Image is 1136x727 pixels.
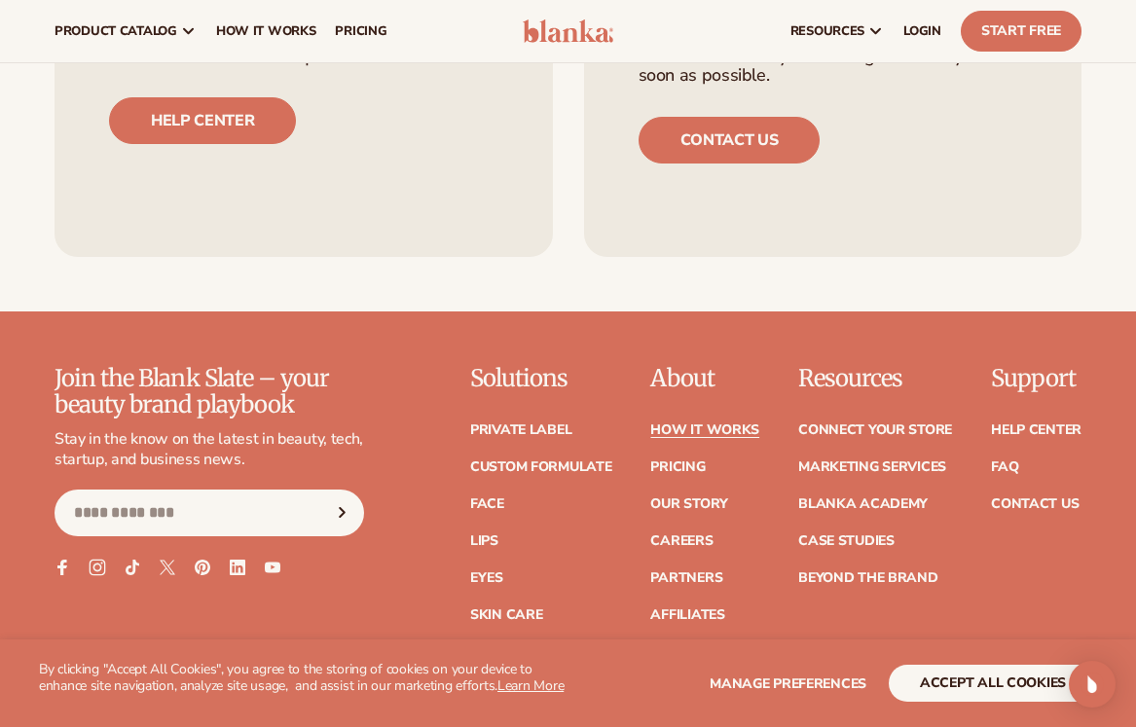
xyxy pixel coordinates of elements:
[55,366,364,418] p: Join the Blank Slate – your beauty brand playbook
[889,665,1097,702] button: accept all cookies
[109,97,296,144] a: Help center
[470,460,612,474] a: Custom formulate
[961,11,1081,52] a: Start Free
[470,423,571,437] a: Private label
[470,497,504,511] a: Face
[523,19,614,43] img: logo
[991,423,1081,437] a: Help Center
[470,608,542,622] a: Skin Care
[55,429,364,470] p: Stay in the know on the latest in beauty, tech, startup, and business news.
[470,366,612,391] p: Solutions
[710,665,866,702] button: Manage preferences
[650,423,759,437] a: How It Works
[39,662,568,695] p: By clicking "Accept All Cookies", you agree to the storing of cookies on your device to enhance s...
[335,23,386,39] span: pricing
[320,490,363,536] button: Subscribe
[991,497,1079,511] a: Contact Us
[497,676,564,695] a: Learn More
[790,23,864,39] span: resources
[798,497,928,511] a: Blanka Academy
[470,534,498,548] a: Lips
[650,571,722,585] a: Partners
[216,23,316,39] span: How It Works
[650,497,727,511] a: Our Story
[798,423,952,437] a: Connect your store
[109,28,498,67] p: Get fast support from our Help Center – we answer a lot of common questions there.
[55,23,177,39] span: product catalog
[470,571,503,585] a: Eyes
[1069,661,1116,708] div: Open Intercom Messenger
[991,366,1081,391] p: Support
[798,571,938,585] a: Beyond the brand
[798,534,895,548] a: Case Studies
[650,608,724,622] a: Affiliates
[650,460,705,474] a: Pricing
[650,534,713,548] a: Careers
[710,674,866,693] span: Manage preferences
[903,23,941,39] span: LOGIN
[639,28,1028,86] p: Can’t find the answer you’re looking for? Reach out to our team directly and we’ll get back to yo...
[798,460,946,474] a: Marketing services
[991,460,1018,474] a: FAQ
[639,117,821,164] a: Contact us
[650,366,759,391] p: About
[798,366,952,391] p: Resources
